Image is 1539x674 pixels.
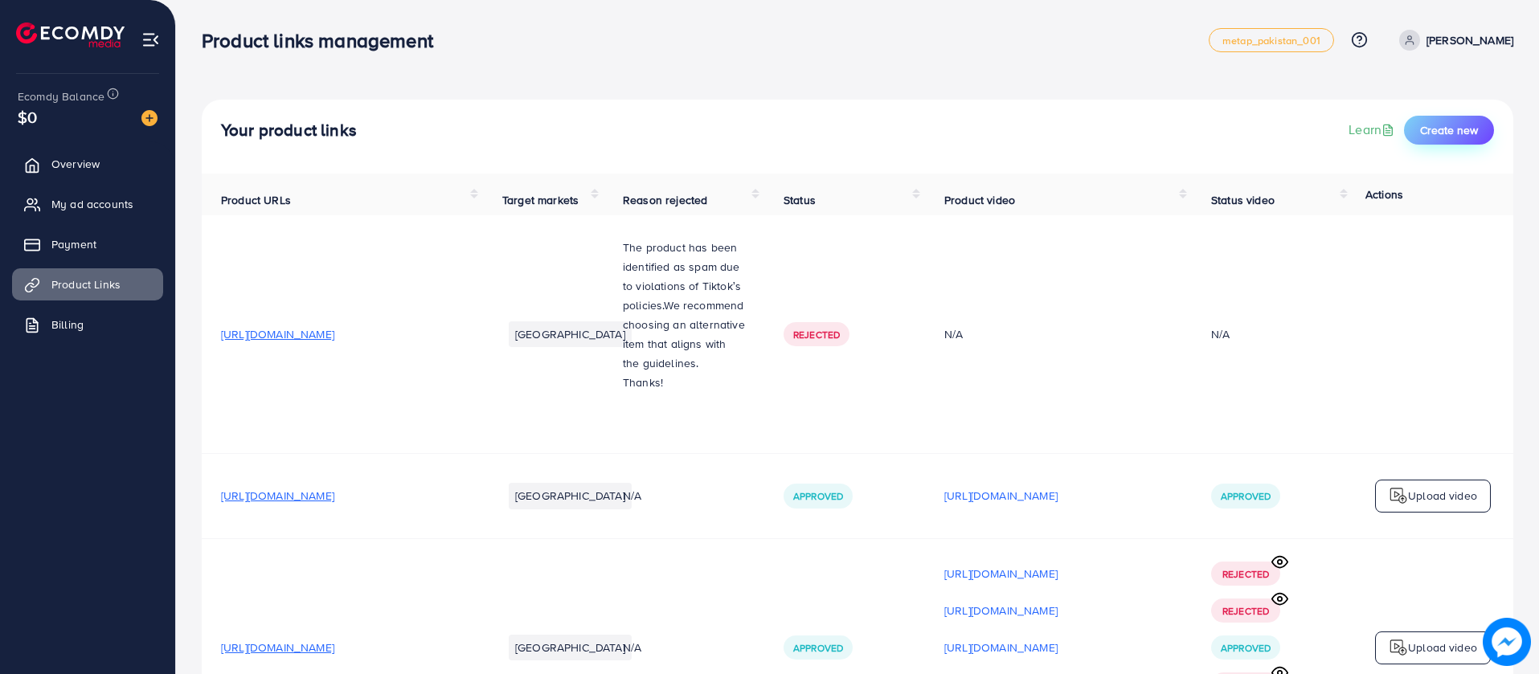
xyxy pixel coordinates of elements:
span: [URL][DOMAIN_NAME] [221,639,334,656]
a: [PERSON_NAME] [1393,30,1513,51]
a: metap_pakistan_001 [1209,28,1334,52]
h3: Product links management [202,29,446,52]
span: Rejected [793,328,840,341]
span: N/A [623,488,641,504]
span: Payment [51,236,96,252]
span: Thanks! [623,374,663,390]
span: Rejected [1222,567,1269,581]
span: Approved [1221,489,1271,503]
li: [GEOGRAPHIC_DATA] [509,321,632,347]
span: Product Links [51,276,121,292]
p: Upload video [1408,486,1477,505]
a: Overview [12,148,163,180]
p: [URL][DOMAIN_NAME] [944,601,1058,620]
span: metap_pakistan_001 [1222,35,1320,46]
img: image [141,110,158,126]
span: Status video [1211,192,1275,208]
span: N/A [623,639,641,656]
span: Reason rejected [623,192,707,208]
img: image [1484,619,1531,666]
p: [URL][DOMAIN_NAME] [944,486,1058,505]
img: logo [1389,486,1408,505]
li: [GEOGRAPHIC_DATA] [509,635,632,660]
p: [PERSON_NAME] [1426,31,1513,50]
span: Status [784,192,816,208]
div: N/A [1211,326,1230,342]
img: menu [141,31,160,49]
span: Overview [51,156,100,172]
img: logo [1389,638,1408,657]
button: Create new [1404,116,1494,145]
span: Target markets [502,192,579,208]
span: Create new [1420,122,1478,138]
span: Product video [944,192,1015,208]
span: The product has been identified as spam due to violations of Tiktok’s policies.We recommend choos... [623,239,745,371]
img: logo [16,22,125,47]
span: [URL][DOMAIN_NAME] [221,326,334,342]
p: Upload video [1408,638,1477,657]
span: Actions [1365,186,1403,202]
span: Approved [793,641,843,655]
a: Payment [12,228,163,260]
a: Learn [1349,121,1398,139]
p: [URL][DOMAIN_NAME] [944,638,1058,657]
a: Product Links [12,268,163,300]
span: $0 [18,105,37,129]
div: N/A [944,326,1173,342]
span: Product URLs [221,192,291,208]
span: Ecomdy Balance [18,88,104,104]
span: Rejected [1222,604,1269,618]
span: My ad accounts [51,196,133,212]
span: [URL][DOMAIN_NAME] [221,488,334,504]
a: My ad accounts [12,188,163,220]
a: Billing [12,308,163,341]
h4: Your product links [221,121,357,141]
span: Approved [1221,641,1271,655]
li: [GEOGRAPHIC_DATA] [509,483,632,509]
p: [URL][DOMAIN_NAME] [944,564,1058,583]
span: Billing [51,317,84,333]
span: Approved [793,489,843,503]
